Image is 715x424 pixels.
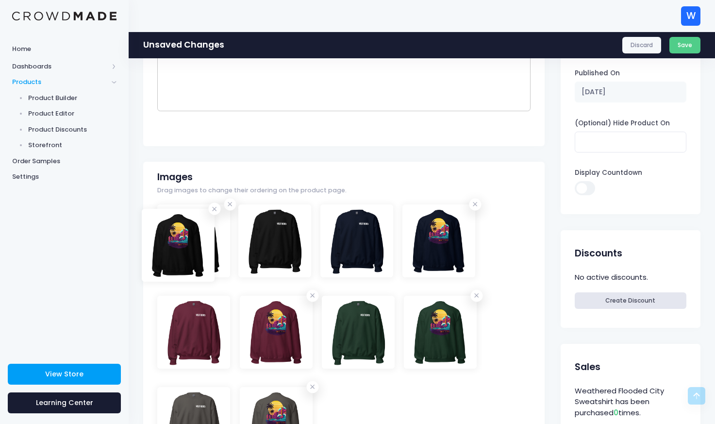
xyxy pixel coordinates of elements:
[575,168,642,178] label: Display Countdown
[8,392,121,413] a: Learning Center
[28,109,117,119] span: Product Editor
[28,93,117,103] span: Product Builder
[12,156,116,166] span: Order Samples
[12,62,108,71] span: Dashboards
[36,398,93,407] span: Learning Center
[12,77,108,87] span: Products
[12,44,116,54] span: Home
[614,407,618,418] span: 0
[157,186,347,195] span: Drag images to change their ordering on the product page.
[575,271,686,285] div: No active discounts.
[28,140,117,150] span: Storefront
[8,364,121,385] a: View Store
[575,292,686,309] a: Create Discount
[575,119,670,128] label: (Optional) Hide Product On
[28,125,117,135] span: Product Discounts
[45,369,83,379] span: View Store
[575,384,686,420] div: Weathered Flooded City Sweatshirt has been purchased times.
[669,37,701,53] button: Save
[622,37,662,53] a: Discard
[157,171,193,183] h2: Images
[575,68,620,78] label: Published On
[12,12,116,21] img: Logo
[575,361,600,373] h2: Sales
[575,248,622,259] h2: Discounts
[143,40,224,50] h1: Unsaved Changes
[157,14,531,111] div: Rich Text Editor, main
[681,6,700,26] div: W
[12,172,116,182] span: Settings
